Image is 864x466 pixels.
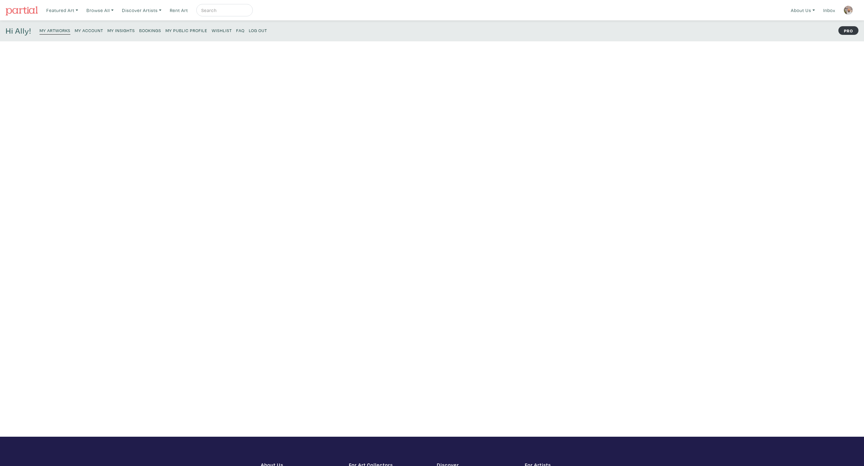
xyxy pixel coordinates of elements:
[84,4,116,17] a: Browse All
[107,27,135,33] small: My Insights
[107,26,135,34] a: My Insights
[40,27,70,33] small: My Artworks
[40,26,70,35] a: My Artworks
[249,26,267,34] a: Log Out
[165,26,207,34] a: My Public Profile
[75,26,103,34] a: My Account
[788,4,818,17] a: About Us
[201,6,247,14] input: Search
[844,6,853,15] img: phpThumb.php
[212,26,232,34] a: Wishlist
[119,4,164,17] a: Discover Artists
[6,26,31,36] h4: Hi Ally!
[820,4,838,17] a: Inbox
[167,4,191,17] a: Rent Art
[212,27,232,33] small: Wishlist
[75,27,103,33] small: My Account
[249,27,267,33] small: Log Out
[236,27,244,33] small: FAQ
[139,27,161,33] small: Bookings
[236,26,244,34] a: FAQ
[165,27,207,33] small: My Public Profile
[44,4,81,17] a: Featured Art
[838,26,858,35] strong: PRO
[139,26,161,34] a: Bookings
